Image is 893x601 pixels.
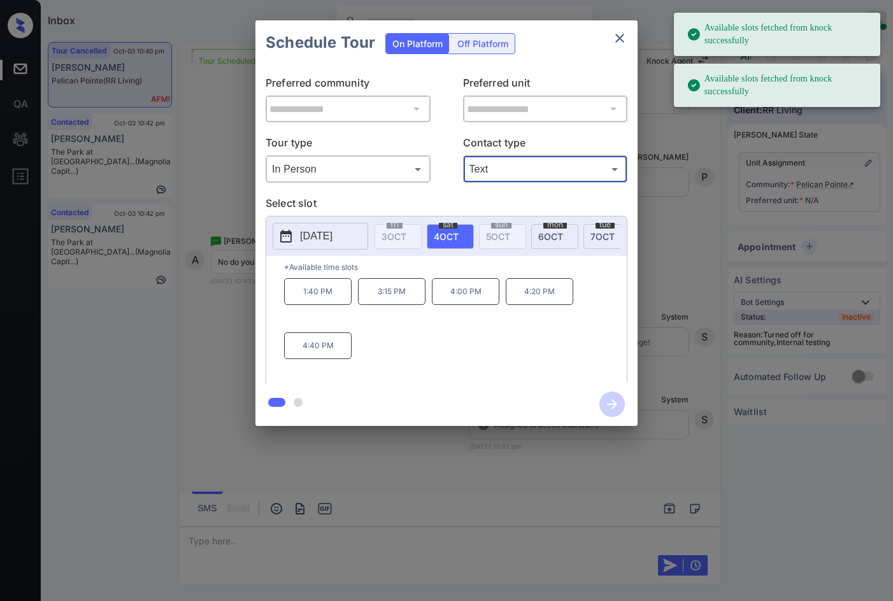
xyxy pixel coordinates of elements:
p: Contact type [463,135,628,155]
p: 4:20 PM [506,278,573,305]
p: [DATE] [300,229,332,244]
div: Available slots fetched from knock successfully [687,17,870,52]
p: Preferred unit [463,75,628,95]
p: 4:40 PM [284,332,352,359]
p: 4:00 PM [432,278,499,305]
p: Preferred community [266,75,431,95]
div: Off Platform [451,34,515,53]
div: date-select [427,224,474,249]
p: 1:40 PM [284,278,352,305]
div: On Platform [386,34,449,53]
button: [DATE] [273,223,368,250]
div: date-select [531,224,578,249]
span: tue [596,221,615,229]
span: 7 OCT [590,231,615,242]
div: In Person [269,159,427,180]
div: Available slots fetched from knock successfully [687,67,870,103]
p: 3:15 PM [358,278,425,305]
h2: Schedule Tour [255,20,385,65]
div: date-select [583,224,631,249]
span: 4 OCT [434,231,459,242]
span: mon [543,221,567,229]
span: 6 OCT [538,231,563,242]
span: sat [439,221,457,229]
p: Select slot [266,195,627,216]
button: close [607,25,632,51]
p: *Available time slots [284,256,627,278]
p: Tour type [266,135,431,155]
div: Text [466,159,625,180]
